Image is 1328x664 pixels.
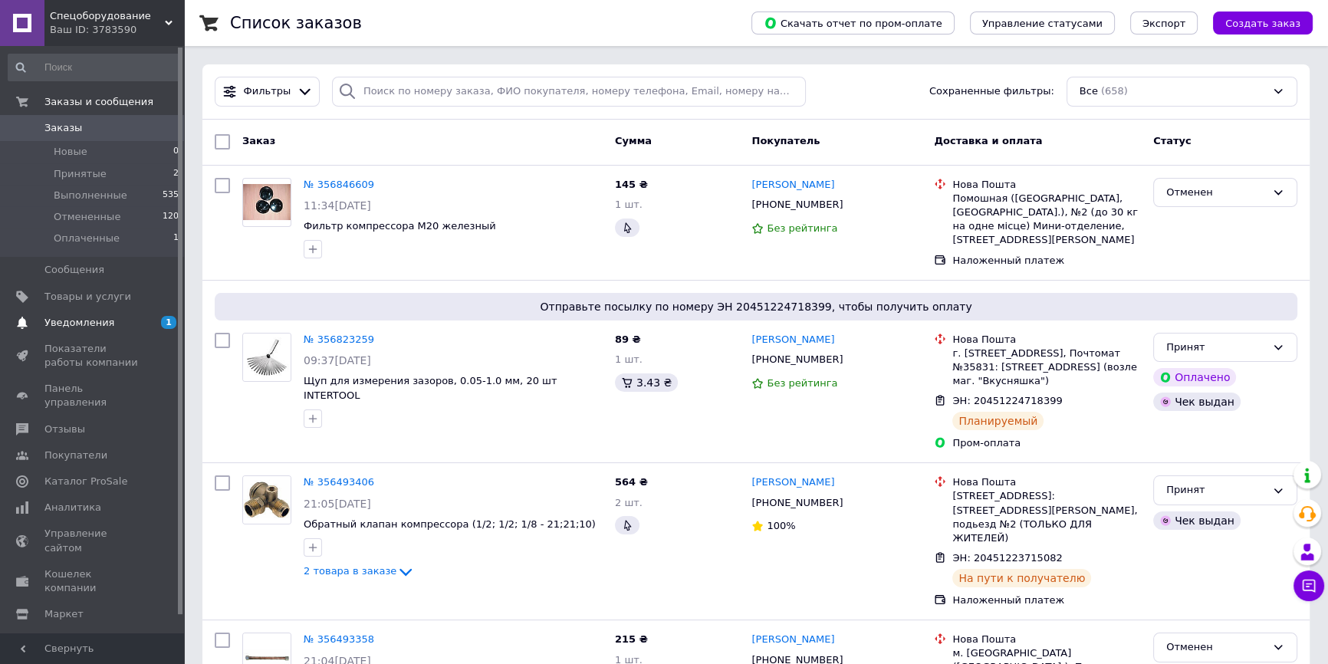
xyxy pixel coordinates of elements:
div: Чек выдан [1153,393,1241,411]
span: Сумма [615,135,652,146]
a: № 356823259 [304,334,374,345]
div: Пром-оплата [952,436,1141,450]
img: Фото товару [243,184,291,220]
a: [PERSON_NAME] [751,178,834,192]
div: Принят [1166,482,1266,498]
a: Фильтр компрессора М20 железный [304,220,496,232]
span: Оплаченные [54,232,120,245]
span: Сохраненные фильтры: [929,84,1054,99]
span: 09:37[DATE] [304,354,371,367]
input: Поиск по номеру заказа, ФИО покупателя, номеру телефона, Email, номеру накладной [332,77,807,107]
span: 100% [767,520,795,531]
div: Наложенный платеж [952,254,1141,268]
a: [PERSON_NAME] [751,333,834,347]
span: 535 [163,189,179,202]
a: 2 товара в заказе [304,565,415,577]
div: [PHONE_NUMBER] [748,350,846,370]
span: 2 товара в заказе [304,565,396,577]
div: 3.43 ₴ [615,373,678,392]
span: Без рейтинга [767,222,837,234]
div: Наложенный платеж [952,593,1141,607]
div: Оплачено [1153,368,1236,386]
button: Чат с покупателем [1293,570,1324,601]
span: 11:34[DATE] [304,199,371,212]
span: Уведомления [44,316,114,330]
div: Ваш ID: 3783590 [50,23,184,37]
div: Нова Пошта [952,633,1141,646]
a: № 356846609 [304,179,374,190]
span: Управление статусами [982,18,1103,29]
div: [PHONE_NUMBER] [748,195,846,215]
span: Панель управления [44,382,142,409]
span: Экспорт [1142,18,1185,29]
span: Щуп для измерения зазоров, 0.05-1.0 мм, 20 шт INTERTOOL [304,375,557,401]
span: Создать заказ [1225,18,1300,29]
a: Фото товару [242,178,291,227]
span: 89 ₴ [615,334,641,345]
span: Выполненные [54,189,127,202]
span: Управление сайтом [44,527,142,554]
span: 0 [173,145,179,159]
span: 21:05[DATE] [304,498,371,510]
span: Товары и услуги [44,290,131,304]
span: Каталог ProSale [44,475,127,488]
span: Аналитика [44,501,101,514]
button: Управление статусами [970,12,1115,35]
a: [PERSON_NAME] [751,633,834,647]
span: 1 [161,316,176,329]
div: Планируемый [952,412,1044,430]
span: Показатели работы компании [44,342,142,370]
span: Покупатель [751,135,820,146]
div: Отменен [1166,185,1266,201]
h1: Список заказов [230,14,362,32]
span: Новые [54,145,87,159]
button: Экспорт [1130,12,1198,35]
div: [PHONE_NUMBER] [748,493,846,513]
span: 215 ₴ [615,633,648,645]
div: Принят [1166,340,1266,356]
span: Кошелек компании [44,567,142,595]
span: 2 шт. [615,497,643,508]
span: Принятые [54,167,107,181]
span: 1 шт. [615,199,643,210]
div: Нова Пошта [952,178,1141,192]
span: Спецоборудование [50,9,165,23]
span: 1 шт. [615,353,643,365]
div: Отменен [1166,639,1266,656]
span: Заказ [242,135,275,146]
span: Покупатели [44,449,107,462]
span: Отмененные [54,210,120,224]
a: Фото товару [242,333,291,382]
button: Создать заказ [1213,12,1313,35]
a: Фото товару [242,475,291,524]
span: Фильтры [244,84,291,99]
span: 120 [163,210,179,224]
span: Сообщения [44,263,104,277]
a: № 356493358 [304,633,374,645]
span: 1 [173,232,179,245]
div: Чек выдан [1153,511,1241,530]
a: Обратный клапан компрессора (1/2; 1/2; 1/8 - 21;21;10) [304,518,596,530]
span: (658) [1101,85,1128,97]
button: Скачать отчет по пром-оплате [751,12,955,35]
span: Заказы и сообщения [44,95,153,109]
span: 145 ₴ [615,179,648,190]
div: Нова Пошта [952,475,1141,489]
span: Маркет [44,607,84,621]
div: На пути к получателю [952,569,1091,587]
span: ЭН: 20451224718399 [952,395,1062,406]
span: Без рейтинга [767,377,837,389]
a: Создать заказ [1198,17,1313,28]
input: Поиск [8,54,180,81]
span: 564 ₴ [615,476,648,488]
span: 2 [173,167,179,181]
div: г. [STREET_ADDRESS], Почтомат №35831: [STREET_ADDRESS] (возле маг. "Вкусняшка") [952,347,1141,389]
span: Все [1080,84,1098,99]
span: Доставка и оплата [934,135,1042,146]
span: Отправьте посылку по номеру ЭН 20451224718399, чтобы получить оплату [221,299,1291,314]
span: ЭН: 20451223715082 [952,552,1062,564]
img: Фото товару [243,476,291,524]
span: Отзывы [44,422,85,436]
